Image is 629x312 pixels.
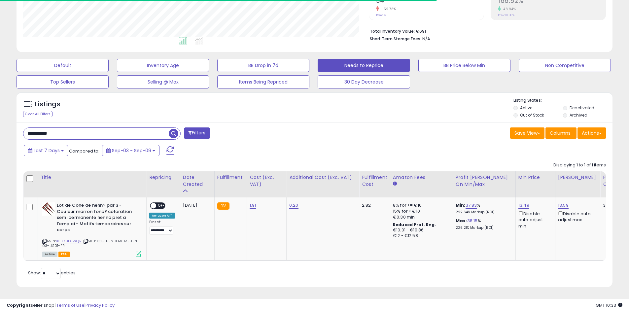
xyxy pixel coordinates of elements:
[370,27,601,35] li: €691
[393,227,448,233] div: €10.01 - €10.86
[456,210,510,215] p: 222.64% Markup (ROI)
[41,174,144,181] div: Title
[393,233,448,239] div: €12 - €12.58
[217,202,229,210] small: FBA
[86,302,115,308] a: Privacy Policy
[553,162,606,168] div: Displaying 1 to 1 of 1 items
[42,202,55,216] img: 41NpkNOHLNL._SL40_.jpg
[518,210,550,229] div: Disable auto adjust min
[56,238,82,244] a: B0D79DFWQR
[456,218,467,224] b: Max:
[422,36,430,42] span: N/A
[23,111,52,117] div: Clear All Filters
[7,302,115,309] div: seller snap | |
[370,36,421,42] b: Short Term Storage Fees:
[558,210,595,223] div: Disable auto adjust max
[183,174,212,188] div: Date Created
[570,112,587,118] label: Archived
[69,148,99,154] span: Compared to:
[518,174,552,181] div: Min Price
[250,202,256,209] a: 1.91
[217,59,309,72] button: BB Drop in 7d
[518,202,529,209] a: 13.49
[545,127,577,139] button: Columns
[149,213,175,219] div: Amazon AI *
[318,75,410,88] button: 30 Day Decrease
[393,174,450,181] div: Amazon Fees
[117,75,209,88] button: Selling @ Max
[558,174,597,181] div: [PERSON_NAME]
[117,59,209,72] button: Inventory Age
[393,208,448,214] div: 15% for > €10
[17,75,109,88] button: Top Sellers
[35,100,60,109] h5: Listings
[520,112,544,118] label: Out of Stock
[217,174,244,181] div: Fulfillment
[149,220,175,235] div: Preset:
[250,174,284,188] div: Cost (Exc. VAT)
[24,145,68,156] button: Last 7 Days
[418,59,510,72] button: BB Price Below Min
[393,214,448,220] div: €0.30 min
[596,302,622,308] span: 2025-09-17 10:33 GMT
[362,202,385,208] div: 2.82
[57,202,137,235] b: Lot de Cone de henn? par 3 - Couleur marron fonc? coloration semi permanente henna pret a l'emplo...
[17,59,109,72] button: Default
[183,202,209,208] div: [DATE]
[456,202,466,208] b: Min:
[501,7,516,12] small: 48.94%
[156,203,167,209] span: OFF
[456,225,510,230] p: 226.21% Markup (ROI)
[558,202,569,209] a: 13.59
[149,174,177,181] div: Repricing
[289,174,356,181] div: Additional Cost (Exc. VAT)
[456,218,510,230] div: %
[467,218,478,224] a: 38.15
[498,13,514,17] small: Prev: 111.80%
[34,147,60,154] span: Last 7 Days
[466,202,477,209] a: 37.83
[289,202,298,209] a: 0.20
[550,130,571,136] span: Columns
[577,127,606,139] button: Actions
[456,202,510,215] div: %
[513,97,612,104] p: Listing States:
[370,28,415,34] b: Total Inventory Value:
[570,105,594,111] label: Deactivated
[603,202,623,208] div: 346
[42,202,141,256] div: ASIN:
[510,127,544,139] button: Save View
[42,238,139,248] span: | SKU: KOS-HEN-KAV-MEHEN-03-LIS01-FR
[603,174,626,188] div: Fulfillable Quantity
[379,7,396,12] small: -52.78%
[184,127,210,139] button: Filters
[56,302,85,308] a: Terms of Use
[456,174,513,188] div: Profit [PERSON_NAME] on Min/Max
[217,75,309,88] button: Items Being Repriced
[453,171,515,197] th: The percentage added to the cost of goods (COGS) that forms the calculator for Min & Max prices.
[58,252,70,257] span: FBA
[393,181,397,187] small: Amazon Fees.
[112,147,151,154] span: Sep-03 - Sep-09
[362,174,387,188] div: Fulfillment Cost
[519,59,611,72] button: Non Competitive
[318,59,410,72] button: Needs to Reprice
[7,302,31,308] strong: Copyright
[28,270,76,276] span: Show: entries
[376,13,387,17] small: Prev: 72
[42,252,57,257] span: All listings currently available for purchase on Amazon
[520,105,532,111] label: Active
[102,145,159,156] button: Sep-03 - Sep-09
[393,222,436,227] b: Reduced Prof. Rng.
[393,202,448,208] div: 8% for <= €10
